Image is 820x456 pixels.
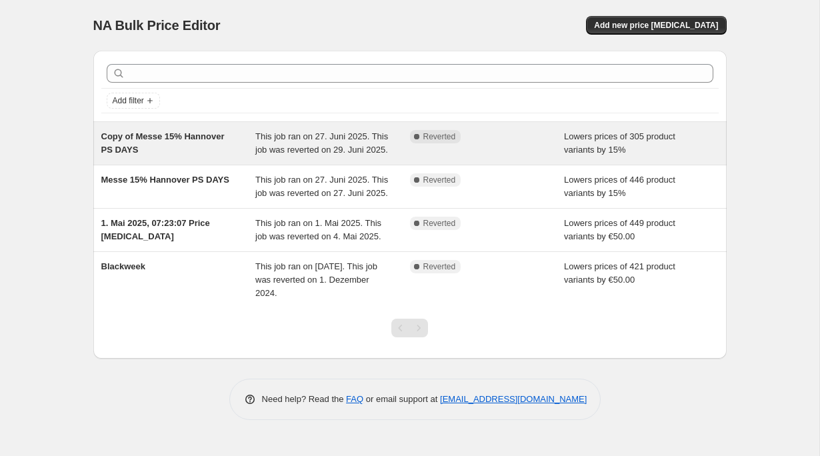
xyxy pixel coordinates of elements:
span: This job ran on [DATE]. This job was reverted on 1. Dezember 2024. [255,261,377,298]
a: [EMAIL_ADDRESS][DOMAIN_NAME] [440,394,587,404]
span: Reverted [423,218,456,229]
nav: Pagination [391,319,428,337]
span: Messe 15% Hannover PS DAYS [101,175,229,185]
span: Lowers prices of 446 product variants by 15% [564,175,675,198]
span: Reverted [423,261,456,272]
span: Add new price [MEDICAL_DATA] [594,20,718,31]
span: Copy of Messe 15% Hannover PS DAYS [101,131,225,155]
span: This job ran on 1. Mai 2025. This job was reverted on 4. Mai 2025. [255,218,381,241]
span: Add filter [113,95,144,106]
span: This job ran on 27. Juni 2025. This job was reverted on 27. Juni 2025. [255,175,388,198]
span: Blackweek [101,261,146,271]
button: Add new price [MEDICAL_DATA] [586,16,726,35]
span: Need help? Read the [262,394,347,404]
span: 1. Mai 2025, 07:23:07 Price [MEDICAL_DATA] [101,218,210,241]
span: Lowers prices of 305 product variants by 15% [564,131,675,155]
button: Add filter [107,93,160,109]
span: Lowers prices of 421 product variants by €50.00 [564,261,675,285]
a: FAQ [346,394,363,404]
span: NA Bulk Price Editor [93,18,221,33]
span: Lowers prices of 449 product variants by €50.00 [564,218,675,241]
span: This job ran on 27. Juni 2025. This job was reverted on 29. Juni 2025. [255,131,388,155]
span: or email support at [363,394,440,404]
span: Reverted [423,131,456,142]
span: Reverted [423,175,456,185]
